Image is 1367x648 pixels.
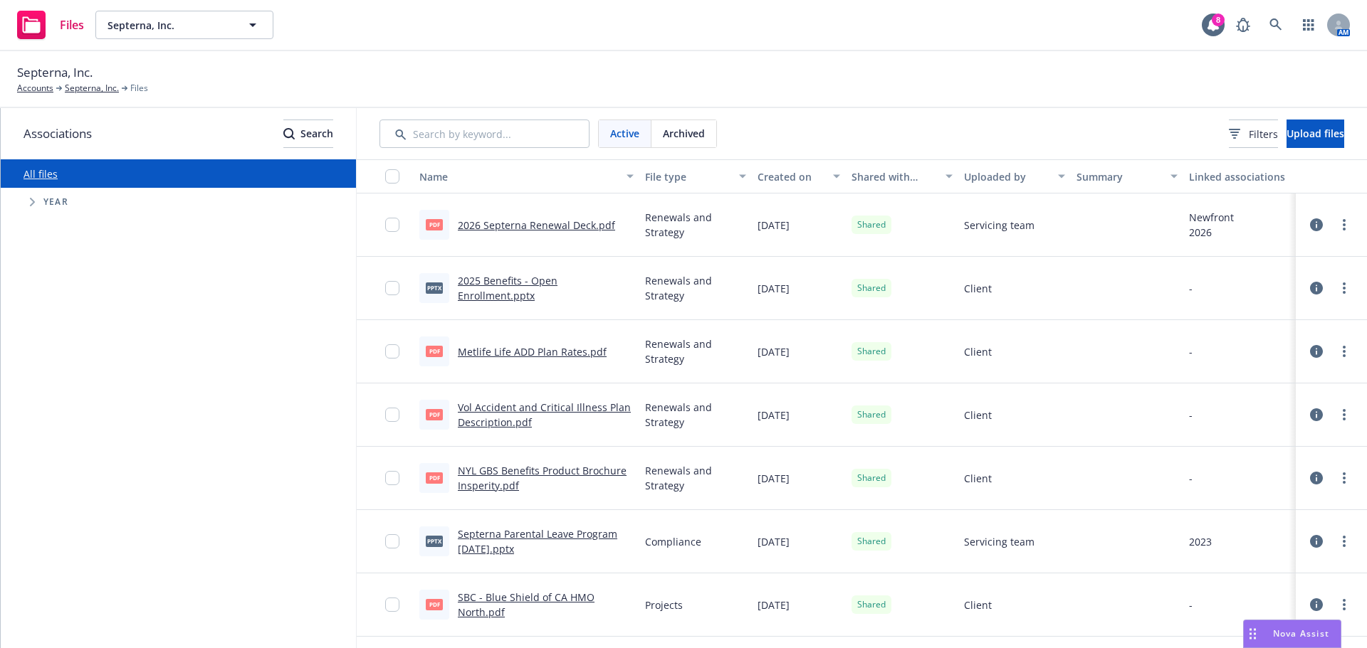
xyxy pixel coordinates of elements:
[852,169,937,184] div: Shared with client
[458,218,615,232] a: 2026 Septerna Renewal Deck.pdf
[1189,210,1234,225] div: Newfront
[758,169,824,184] div: Created on
[857,408,886,421] span: Shared
[964,281,992,296] span: Client
[857,282,886,294] span: Shared
[645,169,730,184] div: File type
[385,281,399,295] input: Toggle Row Selected
[426,219,443,230] span: pdf
[645,400,746,430] span: Renewals and Strategy
[426,599,443,610] span: pdf
[645,597,683,612] span: Projects
[758,471,790,486] span: [DATE]
[758,408,790,423] span: [DATE]
[1189,471,1193,486] div: -
[17,82,53,95] a: Accounts
[752,159,846,193] button: Created on
[645,210,746,240] span: Renewals and Strategy
[846,159,958,193] button: Shared with client
[1336,280,1353,297] a: more
[1,188,356,216] div: Tree Example
[414,159,639,193] button: Name
[857,598,886,611] span: Shared
[458,345,607,358] a: Metlife Life ADD Plan Rates.pdf
[1189,344,1193,359] div: -
[1229,127,1278,142] span: Filters
[426,346,443,356] span: pdf
[458,464,627,492] a: NYL GBS Benefits Product Brochure Insperity.pdf
[663,126,705,141] span: Archived
[379,119,590,148] input: Search by keyword...
[43,198,68,206] span: Year
[23,124,92,143] span: Associations
[1244,620,1262,647] div: Drag to move
[1189,281,1193,296] div: -
[426,472,443,483] span: pdf
[1249,127,1278,142] span: Filters
[108,18,231,33] span: Septerna, Inc.
[1189,534,1212,549] div: 2023
[1229,119,1278,148] button: Filters
[1336,406,1353,423] a: more
[1077,169,1162,184] div: Summary
[964,471,992,486] span: Client
[1336,343,1353,360] a: more
[419,169,618,184] div: Name
[283,128,295,139] svg: Search
[964,169,1049,184] div: Uploaded by
[385,597,399,612] input: Toggle Row Selected
[283,120,333,147] div: Search
[65,82,119,95] a: Septerna, Inc.
[1212,14,1225,26] div: 8
[964,597,992,612] span: Client
[426,409,443,420] span: pdf
[17,63,93,82] span: Septerna, Inc.
[758,597,790,612] span: [DATE]
[11,5,90,45] a: Files
[385,534,399,548] input: Toggle Row Selected
[645,336,746,366] span: Renewals and Strategy
[458,400,631,429] a: Vol Accident and Critical Illness Plan Description.pdf
[639,159,752,193] button: File type
[610,126,639,141] span: Active
[1183,159,1296,193] button: Linked associations
[283,119,333,148] button: SearchSearch
[758,281,790,296] span: [DATE]
[23,167,58,181] a: All files
[964,218,1035,233] span: Servicing team
[857,472,886,484] span: Shared
[426,282,443,293] span: pptx
[385,344,399,358] input: Toggle Row Selected
[857,345,886,358] span: Shared
[1071,159,1183,193] button: Summary
[1336,533,1353,550] a: more
[758,534,790,549] span: [DATE]
[958,159,1071,193] button: Uploaded by
[1243,620,1341,648] button: Nova Assist
[1294,11,1323,39] a: Switch app
[1287,127,1344,140] span: Upload files
[964,534,1035,549] span: Servicing team
[385,471,399,485] input: Toggle Row Selected
[1287,119,1344,148] button: Upload files
[458,590,595,619] a: SBC - Blue Shield of CA HMO North.pdf
[857,535,886,548] span: Shared
[758,218,790,233] span: [DATE]
[426,536,443,546] span: pptx
[130,82,148,95] span: Files
[385,169,399,184] input: Select all
[1189,169,1290,184] div: Linked associations
[758,344,790,359] span: [DATE]
[1336,596,1353,613] a: more
[645,534,701,549] span: Compliance
[1189,408,1193,423] div: -
[645,463,746,493] span: Renewals and Strategy
[1262,11,1290,39] a: Search
[385,408,399,422] input: Toggle Row Selected
[458,274,557,302] a: 2025 Benefits - Open Enrollment.pptx
[1336,469,1353,487] a: more
[1336,216,1353,233] a: more
[458,527,617,556] a: Septerna Parental Leave Program [DATE].pptx
[1189,597,1193,612] div: -
[1189,225,1234,240] div: 2026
